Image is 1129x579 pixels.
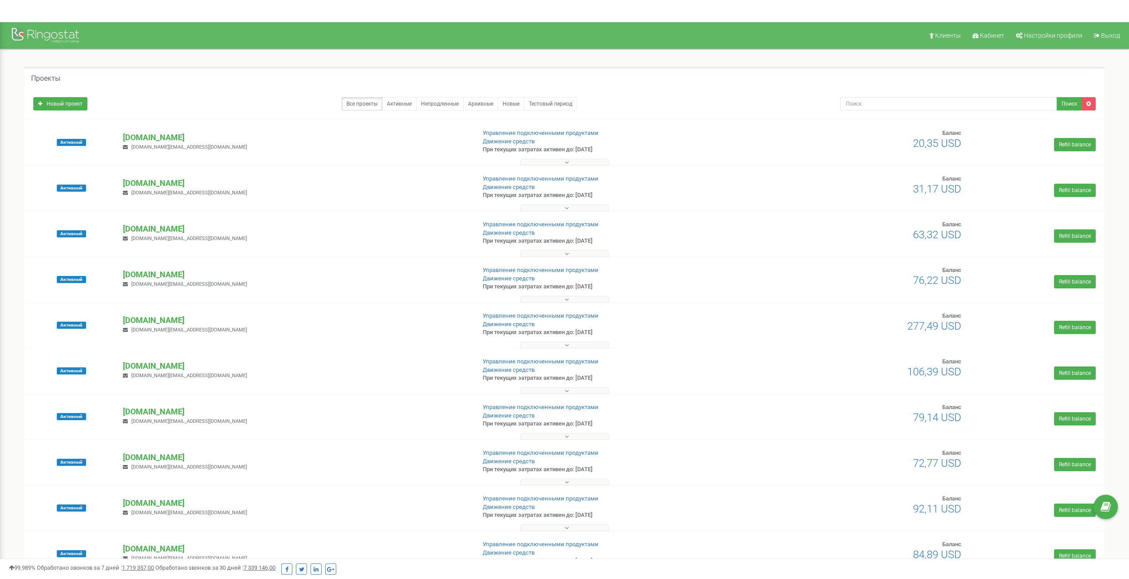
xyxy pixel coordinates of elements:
[483,495,598,502] a: Управление подключенными продуктами
[483,404,598,410] a: Управление подключенными продуктами
[483,449,598,456] a: Управление подключенными продуктами
[483,549,535,556] a: Движение средств
[123,132,468,143] p: [DOMAIN_NAME]
[131,236,247,241] span: [DOMAIN_NAME][EMAIL_ADDRESS][DOMAIN_NAME]
[57,139,86,146] span: Активный
[31,75,60,83] h5: Проекты
[483,366,535,373] a: Движение средств
[1054,138,1096,151] a: Refill balance
[123,269,468,280] p: [DOMAIN_NAME]
[131,327,247,333] span: [DOMAIN_NAME][EMAIL_ADDRESS][DOMAIN_NAME]
[1101,32,1120,39] span: Выход
[1054,412,1096,425] a: Refill balance
[131,281,247,287] span: [DOMAIN_NAME][EMAIL_ADDRESS][DOMAIN_NAME]
[483,312,598,319] a: Управление подключенными продуктами
[11,26,82,47] img: Ringostat Logo
[57,459,86,466] span: Активный
[1054,366,1096,380] a: Refill balance
[913,457,961,469] span: 72,77 USD
[913,274,961,287] span: 76,22 USD
[123,543,468,555] p: [DOMAIN_NAME]
[942,541,961,547] span: Баланс
[342,97,382,110] a: Все проекты
[913,228,961,241] span: 63,32 USD
[942,130,961,136] span: Баланс
[123,406,468,418] p: [DOMAIN_NAME]
[57,550,86,557] span: Активный
[244,564,275,571] u: 7 339 146,00
[382,97,417,110] a: Активные
[1054,549,1096,563] a: Refill balance
[483,420,738,428] p: При текущих затратах активен до: [DATE]
[123,315,468,326] p: [DOMAIN_NAME]
[942,267,961,273] span: Баланс
[131,373,247,378] span: [DOMAIN_NAME][EMAIL_ADDRESS][DOMAIN_NAME]
[1099,529,1120,550] iframe: Intercom live chat
[483,184,535,190] a: Движение средств
[942,404,961,410] span: Баланс
[1088,22,1125,49] a: Выход
[483,358,598,365] a: Управление подключенными продуктами
[1054,504,1096,517] a: Refill balance
[483,146,738,154] p: При текущих затратах активен до: [DATE]
[131,464,247,470] span: [DOMAIN_NAME][EMAIL_ADDRESS][DOMAIN_NAME]
[1054,458,1096,471] a: Refill balance
[524,97,577,110] a: Тестовый период
[483,283,738,291] p: При текущих затратах активен до: [DATE]
[131,418,247,424] span: [DOMAIN_NAME][EMAIL_ADDRESS][DOMAIN_NAME]
[935,32,961,39] span: Клиенты
[123,223,468,235] p: [DOMAIN_NAME]
[131,555,247,561] span: [DOMAIN_NAME][EMAIL_ADDRESS][DOMAIN_NAME]
[907,366,961,378] span: 106,39 USD
[131,190,247,196] span: [DOMAIN_NAME][EMAIL_ADDRESS][DOMAIN_NAME]
[483,321,535,327] a: Движение средств
[483,191,738,200] p: При текущих затратах активен до: [DATE]
[913,183,961,195] span: 31,17 USD
[483,237,738,245] p: При текущих затратах активен до: [DATE]
[924,22,965,49] a: Клиенты
[483,267,598,273] a: Управление подключенными продуктами
[483,511,738,520] p: При текущих затратах активен до: [DATE]
[1054,184,1096,197] a: Refill balance
[942,312,961,319] span: Баланс
[57,504,86,512] span: Активный
[483,275,535,282] a: Движение средств
[33,97,87,110] a: Новый проект
[942,449,961,456] span: Баланс
[122,564,154,571] u: 1 719 357,00
[37,564,154,571] span: Обработано звонков за 7 дней :
[840,97,1057,110] input: Поиск
[123,452,468,463] p: [DOMAIN_NAME]
[9,564,35,571] span: 99,989%
[123,177,468,189] p: [DOMAIN_NAME]
[1057,97,1082,110] button: Поиск
[483,221,598,228] a: Управление подключенными продуктами
[942,221,961,228] span: Баланс
[123,360,468,372] p: [DOMAIN_NAME]
[1010,22,1087,49] a: Настройки профиля
[907,320,961,332] span: 277,49 USD
[913,503,961,515] span: 92,11 USD
[483,374,738,382] p: При текущих затратах активен до: [DATE]
[942,175,961,182] span: Баланс
[483,229,535,236] a: Движение средств
[483,504,535,510] a: Движение средств
[980,32,1004,39] span: Кабинет
[57,230,86,237] span: Активный
[1054,229,1096,243] a: Refill balance
[57,185,86,192] span: Активный
[913,137,961,150] span: 20,35 USD
[913,411,961,424] span: 79,14 USD
[483,328,738,337] p: При текущих затратах активен до: [DATE]
[155,564,275,571] span: Обработано звонков за 30 дней :
[483,412,535,419] a: Движение средств
[57,367,86,374] span: Активный
[483,541,598,547] a: Управление подключенными продуктами
[131,510,247,516] span: [DOMAIN_NAME][EMAIL_ADDRESS][DOMAIN_NAME]
[57,276,86,283] span: Активный
[1054,321,1096,334] a: Refill balance
[483,465,738,474] p: При текущих затратах активен до: [DATE]
[483,138,535,145] a: Движение средств
[463,97,498,110] a: Архивные
[1054,275,1096,288] a: Refill balance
